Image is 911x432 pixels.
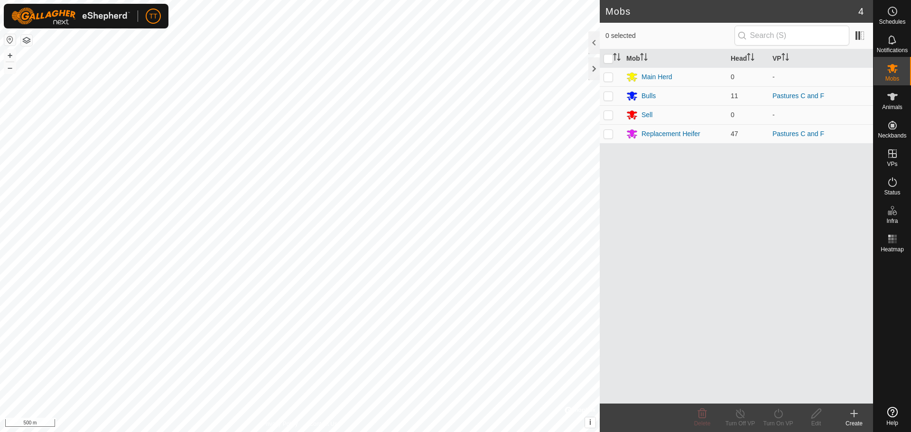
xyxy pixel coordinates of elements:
td: - [769,67,873,86]
span: 47 [731,130,738,138]
span: Heatmap [881,247,904,252]
span: Mobs [885,76,899,82]
span: 0 selected [605,31,734,41]
input: Search (S) [734,26,849,46]
a: Contact Us [309,420,337,428]
th: VP [769,49,873,68]
span: TT [149,11,157,21]
span: Notifications [877,47,908,53]
button: Map Layers [21,35,32,46]
div: Turn On VP [759,419,797,428]
p-sorticon: Activate to sort [781,55,789,62]
span: 0 [731,73,734,81]
span: 4 [858,4,864,18]
a: Privacy Policy [262,420,298,428]
p-sorticon: Activate to sort [747,55,754,62]
span: i [589,418,591,426]
div: Replacement Heifer [641,129,700,139]
button: i [585,417,595,428]
th: Head [727,49,769,68]
p-sorticon: Activate to sort [613,55,621,62]
td: - [769,105,873,124]
h2: Mobs [605,6,858,17]
span: Delete [694,420,711,427]
button: Reset Map [4,34,16,46]
a: Pastures C and F [772,92,824,100]
span: 0 [731,111,734,119]
span: Infra [886,218,898,224]
div: Edit [797,419,835,428]
img: Gallagher Logo [11,8,130,25]
div: Sell [641,110,652,120]
p-sorticon: Activate to sort [640,55,648,62]
a: Help [874,403,911,430]
div: Create [835,419,873,428]
span: VPs [887,161,897,167]
button: + [4,50,16,61]
span: Status [884,190,900,195]
button: – [4,62,16,74]
span: Animals [882,104,902,110]
span: Help [886,420,898,426]
a: Pastures C and F [772,130,824,138]
span: Neckbands [878,133,906,138]
div: Main Herd [641,72,672,82]
span: Schedules [879,19,905,25]
th: Mob [623,49,727,68]
div: Bulls [641,91,656,101]
div: Turn Off VP [721,419,759,428]
span: 11 [731,92,738,100]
